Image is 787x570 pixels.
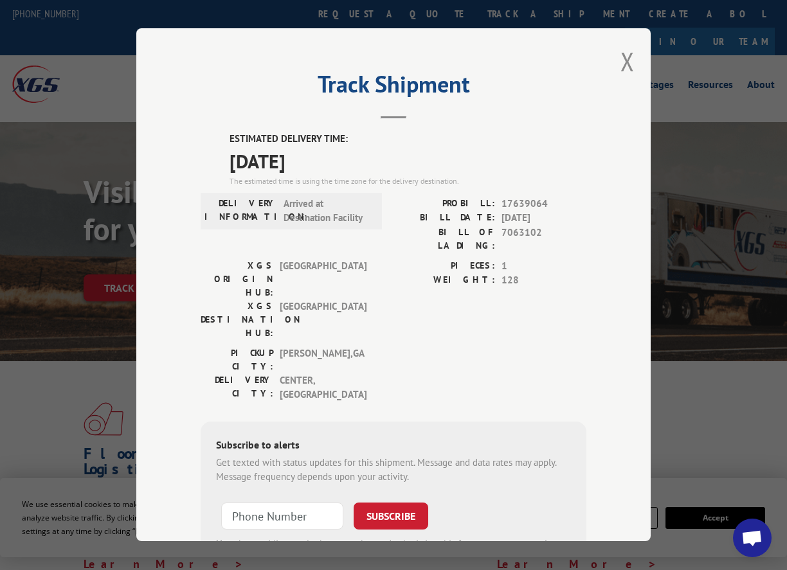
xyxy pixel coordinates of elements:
div: Open chat [733,519,772,557]
span: [GEOGRAPHIC_DATA] [280,299,366,340]
span: Arrived at Destination Facility [284,197,370,226]
label: ESTIMATED DELIVERY TIME: [230,132,586,147]
span: [DATE] [502,211,586,226]
h2: Track Shipment [201,75,586,100]
span: [GEOGRAPHIC_DATA] [280,259,366,299]
label: PICKUP CITY: [201,346,273,373]
label: DELIVERY INFORMATION: [204,197,277,226]
span: 7063102 [502,226,586,253]
label: DELIVERY CITY: [201,373,273,402]
div: Get texted with status updates for this shipment. Message and data rates may apply. Message frequ... [216,456,571,485]
label: BILL DATE: [394,211,495,226]
label: XGS DESTINATION HUB: [201,299,273,340]
label: BILL OF LADING: [394,226,495,253]
span: CENTER , [GEOGRAPHIC_DATA] [280,373,366,402]
strong: Note: [216,538,239,550]
button: SUBSCRIBE [354,503,428,530]
span: [PERSON_NAME] , GA [280,346,366,373]
button: Close modal [620,44,635,78]
span: 17639064 [502,197,586,211]
span: 1 [502,259,586,274]
span: 128 [502,273,586,288]
label: PROBILL: [394,197,495,211]
span: [DATE] [230,147,586,175]
label: PIECES: [394,259,495,274]
div: The estimated time is using the time zone for the delivery destination. [230,175,586,187]
input: Phone Number [221,503,343,530]
label: XGS ORIGIN HUB: [201,259,273,299]
label: WEIGHT: [394,273,495,288]
div: Subscribe to alerts [216,437,571,456]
